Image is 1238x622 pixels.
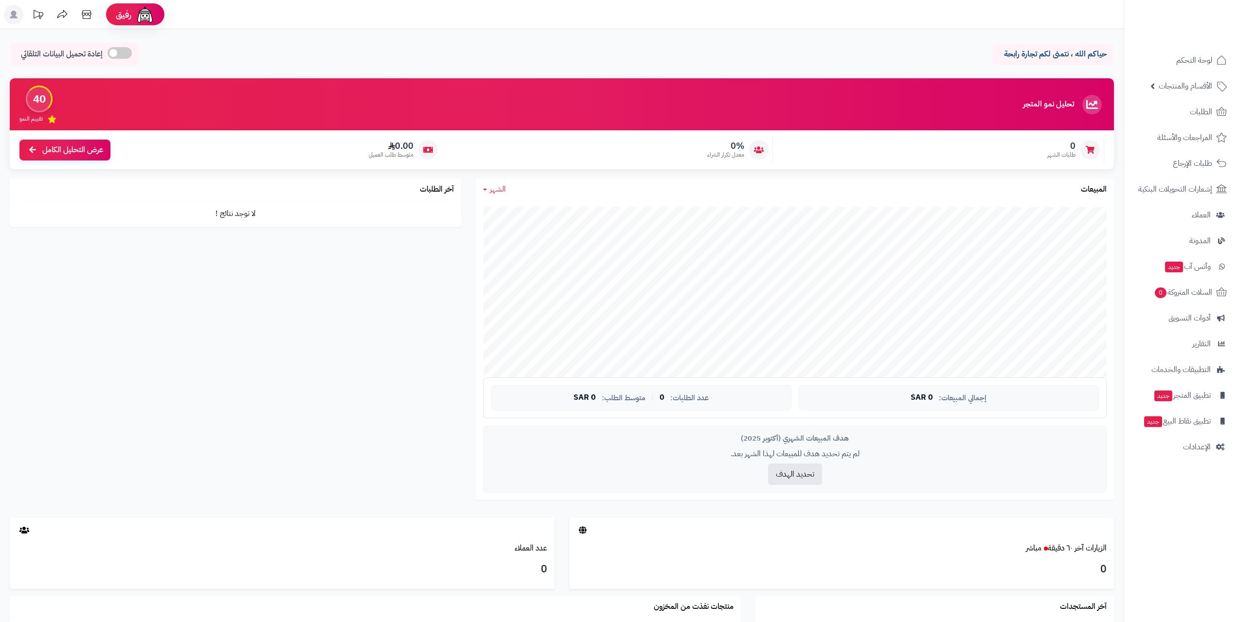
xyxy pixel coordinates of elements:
span: رفيق [116,9,131,20]
h3: 0 [17,561,547,578]
span: عدد الطلبات: [670,394,709,402]
span: 0 SAR [574,393,596,402]
span: وآتس آب [1164,260,1211,273]
span: تقييم النمو [19,115,43,123]
h3: آخر المستجدات [1060,603,1107,611]
a: المدونة [1130,229,1232,252]
p: لم يتم تحديد هدف للمبيعات لهذا الشهر بعد. [491,448,1099,460]
span: العملاء [1192,208,1211,222]
a: لوحة التحكم [1130,49,1232,72]
span: جديد [1154,391,1172,401]
span: متوسط طلب العميل [369,151,413,159]
a: عدد العملاء [515,542,547,554]
div: هدف المبيعات الشهري (أكتوبر 2025) [491,433,1099,444]
a: وآتس آبجديد [1130,255,1232,278]
a: التطبيقات والخدمات [1130,358,1232,381]
a: العملاء [1130,203,1232,227]
a: تطبيق المتجرجديد [1130,384,1232,407]
a: الزيارات آخر ٦٠ دقيقةمباشر [1026,542,1107,554]
span: أدوات التسويق [1168,311,1211,325]
span: 0 [1155,287,1166,298]
span: الشهر [490,183,506,195]
span: السلات المتروكة [1154,285,1212,299]
span: المدونة [1189,234,1211,248]
a: المراجعات والأسئلة [1130,126,1232,149]
span: | [651,394,654,401]
span: الأقسام والمنتجات [1159,79,1212,93]
h3: المبيعات [1081,185,1107,194]
a: السلات المتروكة0 [1130,281,1232,304]
a: الشهر [483,184,506,195]
button: تحديد الهدف [768,463,822,485]
span: طلبات الإرجاع [1173,157,1212,170]
span: إجمالي المبيعات: [939,394,987,402]
span: جديد [1165,262,1183,272]
span: 0 [660,393,664,402]
td: لا توجد نتائج ! [10,200,461,227]
a: الإعدادات [1130,435,1232,459]
small: مباشر [1026,542,1041,554]
span: الطلبات [1190,105,1212,119]
span: 0% [707,141,744,151]
span: جديد [1144,416,1162,427]
img: ai-face.png [135,5,155,24]
span: التقارير [1192,337,1211,351]
span: معدل تكرار الشراء [707,151,744,159]
span: لوحة التحكم [1176,53,1212,67]
a: إشعارات التحويلات البنكية [1130,178,1232,201]
span: الإعدادات [1183,440,1211,454]
span: إعادة تحميل البيانات التلقائي [21,49,103,60]
h3: 0 [576,561,1107,578]
h3: منتجات نفذت من المخزون [654,603,734,611]
a: تحديثات المنصة [26,5,50,27]
span: طلبات الشهر [1047,151,1076,159]
span: تطبيق المتجر [1153,389,1211,402]
span: 0 [1047,141,1076,151]
a: التقارير [1130,332,1232,355]
a: تطبيق نقاط البيعجديد [1130,409,1232,433]
a: عرض التحليل الكامل [19,140,110,160]
span: 0 SAR [911,393,933,402]
h3: تحليل نمو المتجر [1023,100,1074,109]
span: 0.00 [369,141,413,151]
span: متوسط الطلب: [602,394,646,402]
span: عرض التحليل الكامل [42,144,103,156]
a: طلبات الإرجاع [1130,152,1232,175]
span: تطبيق نقاط البيع [1143,414,1211,428]
a: أدوات التسويق [1130,306,1232,330]
span: التطبيقات والخدمات [1151,363,1211,376]
a: الطلبات [1130,100,1232,124]
span: المراجعات والأسئلة [1157,131,1212,144]
p: حياكم الله ، نتمنى لكم تجارة رابحة [1000,49,1107,60]
span: إشعارات التحويلات البنكية [1138,182,1212,196]
h3: آخر الطلبات [420,185,454,194]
